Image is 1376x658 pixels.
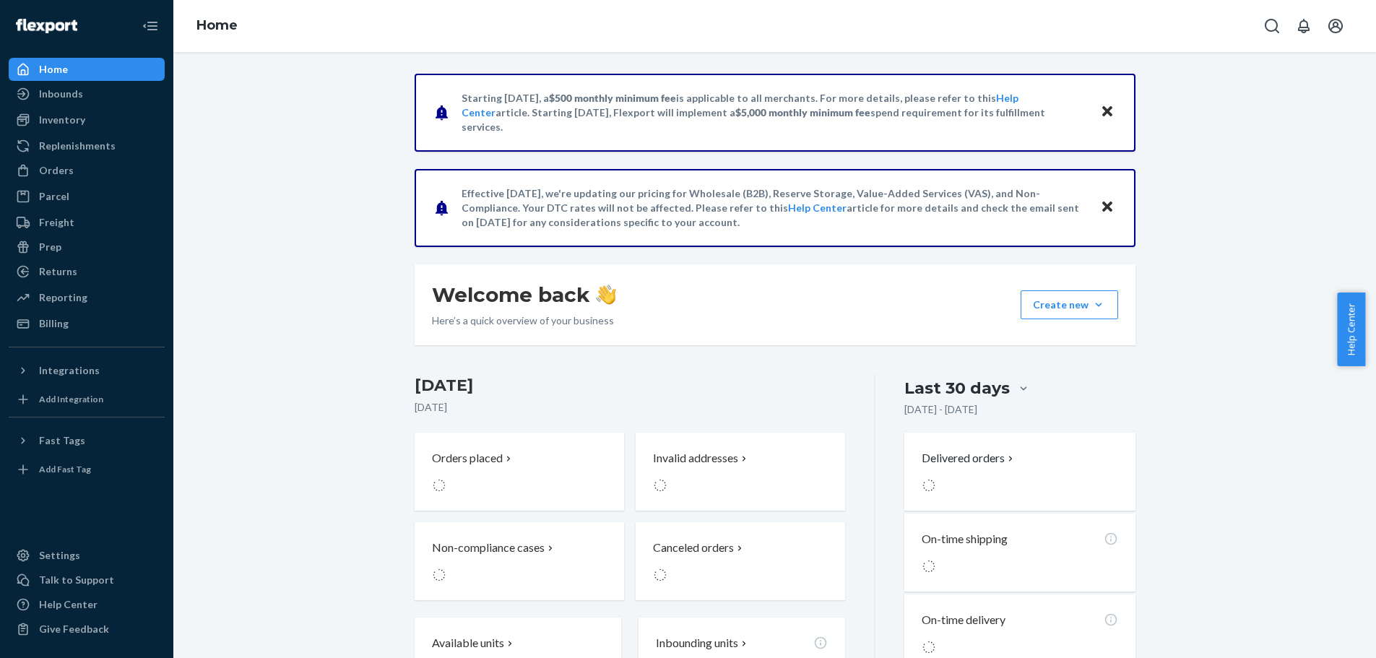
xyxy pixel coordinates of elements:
[9,618,165,641] button: Give Feedback
[39,316,69,331] div: Billing
[1098,102,1117,123] button: Close
[735,106,870,118] span: $5,000 monthly minimum fee
[39,189,69,204] div: Parcel
[39,139,116,153] div: Replenishments
[39,87,83,101] div: Inbounds
[596,285,616,305] img: hand-wave emoji
[39,113,85,127] div: Inventory
[1321,12,1350,40] button: Open account menu
[16,19,77,33] img: Flexport logo
[9,260,165,283] a: Returns
[432,282,616,308] h1: Welcome back
[636,433,845,511] button: Invalid addresses
[9,108,165,131] a: Inventory
[432,313,616,328] p: Here’s a quick overview of your business
[9,458,165,481] a: Add Fast Tag
[39,622,109,636] div: Give Feedback
[39,573,114,587] div: Talk to Support
[9,568,165,592] button: Talk to Support
[9,429,165,452] button: Fast Tags
[415,400,846,415] p: [DATE]
[653,450,738,467] p: Invalid addresses
[9,593,165,616] a: Help Center
[788,202,847,214] a: Help Center
[39,597,98,612] div: Help Center
[1258,12,1286,40] button: Open Search Box
[432,635,504,651] p: Available units
[549,92,676,104] span: $500 monthly minimum fee
[136,12,165,40] button: Close Navigation
[39,433,85,448] div: Fast Tags
[432,450,503,467] p: Orders placed
[1337,293,1365,366] button: Help Center
[462,91,1086,134] p: Starting [DATE], a is applicable to all merchants. For more details, please refer to this article...
[1021,290,1118,319] button: Create new
[415,433,624,511] button: Orders placed
[39,215,74,230] div: Freight
[9,159,165,182] a: Orders
[904,402,977,417] p: [DATE] - [DATE]
[922,450,1016,467] button: Delivered orders
[39,463,91,475] div: Add Fast Tag
[39,393,103,405] div: Add Integration
[39,290,87,305] div: Reporting
[904,377,1010,399] div: Last 30 days
[39,264,77,279] div: Returns
[9,211,165,234] a: Freight
[185,5,249,47] ol: breadcrumbs
[653,540,734,556] p: Canceled orders
[9,359,165,382] button: Integrations
[39,548,80,563] div: Settings
[1289,12,1318,40] button: Open notifications
[39,240,61,254] div: Prep
[9,134,165,157] a: Replenishments
[636,522,845,600] button: Canceled orders
[462,186,1086,230] p: Effective [DATE], we're updating our pricing for Wholesale (B2B), Reserve Storage, Value-Added Se...
[415,522,624,600] button: Non-compliance cases
[9,185,165,208] a: Parcel
[9,82,165,105] a: Inbounds
[9,58,165,81] a: Home
[9,312,165,335] a: Billing
[9,388,165,411] a: Add Integration
[432,540,545,556] p: Non-compliance cases
[415,374,846,397] h3: [DATE]
[922,612,1005,628] p: On-time delivery
[656,635,738,651] p: Inbounding units
[9,286,165,309] a: Reporting
[9,235,165,259] a: Prep
[39,62,68,77] div: Home
[1098,197,1117,218] button: Close
[196,17,238,33] a: Home
[39,163,74,178] div: Orders
[9,544,165,567] a: Settings
[39,363,100,378] div: Integrations
[922,531,1008,547] p: On-time shipping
